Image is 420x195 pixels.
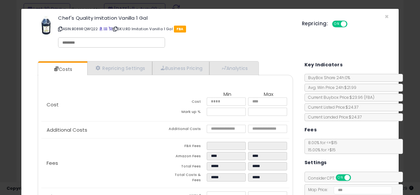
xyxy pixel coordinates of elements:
h5: Settings [304,159,327,167]
span: BuyBox Share 24h: 0% [305,75,350,80]
td: Total Costs & Fees [165,172,207,184]
p: Fees [41,161,165,166]
a: Business Pricing [152,61,210,75]
td: Total Fees [165,162,207,172]
span: Current Landed Price: $24.37 [305,114,362,120]
td: Cost [165,97,207,108]
span: $23.96 [349,95,374,100]
h3: Chef's Quality Imitation Vanilla 1 Gal [58,15,292,20]
a: Repricing Settings [87,61,152,75]
h5: Key Indicators [304,61,343,69]
span: FBA [174,26,186,32]
td: Amazon Fees [165,152,207,162]
span: Current Listed Price: $24.37 [305,104,358,110]
p: ASIN: B089RQWQ22 | SKU: RD Imitation Vanilla 1 Gal [58,24,292,34]
span: OFF [350,175,360,181]
p: Cost [41,102,165,107]
th: Max [248,92,289,97]
a: BuyBox page [99,26,103,32]
p: Additional Costs [41,127,165,133]
span: Map Price: [305,187,392,192]
h5: Repricing: [302,21,328,26]
span: Avg. Win Price 24h: $21.99 [305,85,356,90]
td: Additional Costs [165,125,207,135]
a: All offer listings [104,26,107,32]
span: ( FBA ) [364,95,374,100]
img: 41-84d5ky3L._SL60_.jpg [36,15,56,35]
span: ON [333,21,341,27]
th: Min [207,92,248,97]
td: FBA Fees [165,142,207,152]
span: Consider CPT: [305,175,360,181]
span: 8.00 % for <= $15 [305,140,337,153]
span: ON [336,175,345,181]
a: Costs [38,63,87,76]
span: Current Buybox Price: [305,95,374,100]
span: × [385,12,389,21]
span: 15.00 % for > $15 [305,147,336,153]
span: OFF [346,21,357,27]
a: Analytics [209,61,258,75]
td: Mark up % [165,108,207,118]
a: Your listing only [109,26,112,32]
h5: Fees [304,126,317,134]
